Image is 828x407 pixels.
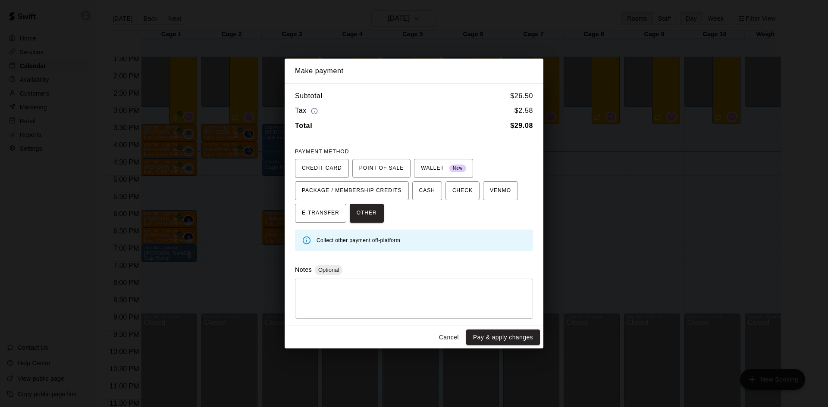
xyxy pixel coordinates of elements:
[514,105,533,117] h6: $ 2.58
[295,149,349,155] span: PAYMENT METHOD
[302,162,342,175] span: CREDIT CARD
[435,329,463,345] button: Cancel
[483,181,518,200] button: VENMO
[510,122,533,129] b: $ 29.08
[295,159,349,178] button: CREDIT CARD
[452,184,473,198] span: CHECK
[295,122,312,129] b: Total
[419,184,435,198] span: CASH
[295,266,312,273] label: Notes
[315,267,342,273] span: Optional
[350,204,384,223] button: OTHER
[445,181,480,200] button: CHECK
[317,237,400,243] span: Collect other payment off-platform
[357,206,377,220] span: OTHER
[510,90,533,102] h6: $ 26.50
[302,184,402,198] span: PACKAGE / MEMBERSHIP CREDITS
[285,59,543,84] h2: Make payment
[295,204,346,223] button: E-TRANSFER
[412,181,442,200] button: CASH
[359,162,404,175] span: POINT OF SALE
[295,105,320,117] h6: Tax
[352,159,411,178] button: POINT OF SALE
[490,184,511,198] span: VENMO
[302,206,339,220] span: E-TRANSFER
[414,159,473,178] button: WALLET New
[295,181,409,200] button: PACKAGE / MEMBERSHIP CREDITS
[421,162,466,175] span: WALLET
[449,163,466,174] span: New
[466,329,540,345] button: Pay & apply changes
[295,90,323,102] h6: Subtotal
